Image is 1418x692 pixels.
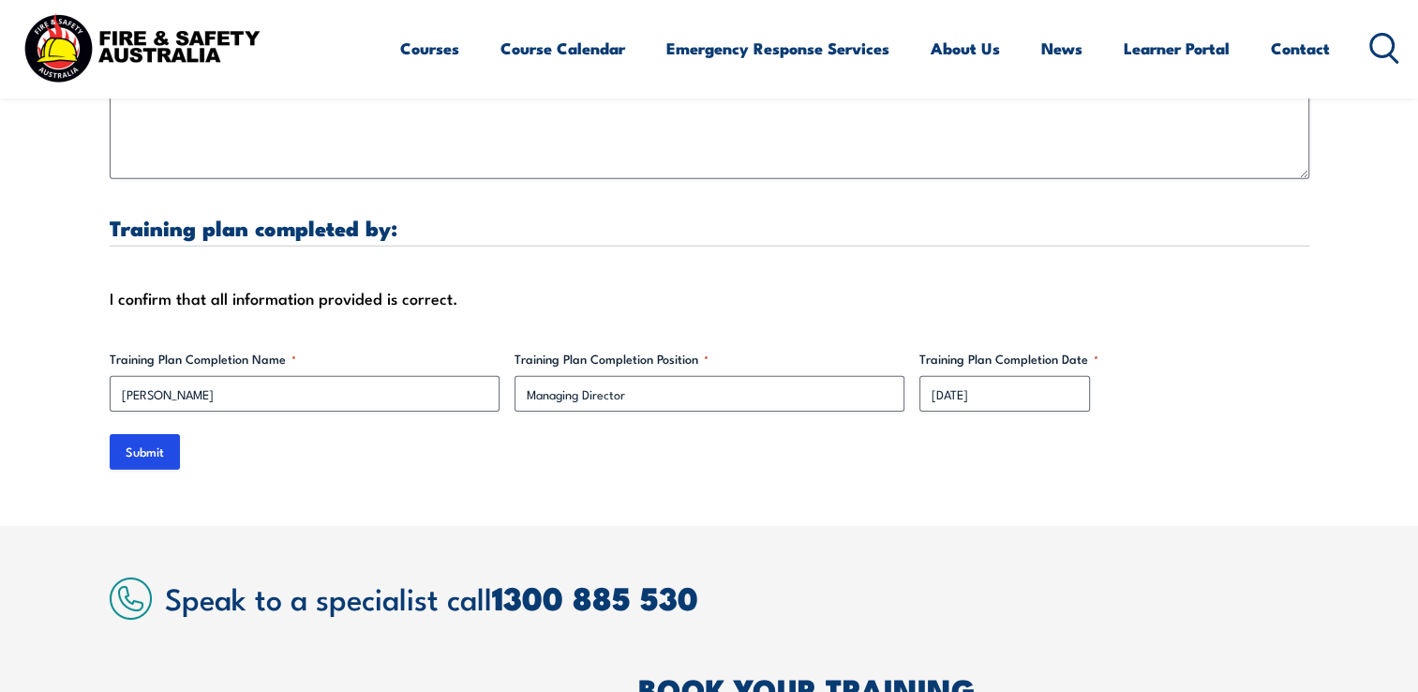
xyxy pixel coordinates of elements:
[110,434,180,470] input: Submit
[492,572,698,622] a: 1300 885 530
[919,376,1090,412] input: dd/mm/yyyy
[919,350,1309,369] label: Training Plan Completion Date
[1124,23,1230,73] a: Learner Portal
[500,23,625,73] a: Course Calendar
[666,23,889,73] a: Emergency Response Services
[931,23,1000,73] a: About Us
[1271,23,1330,73] a: Contact
[165,580,1309,614] h2: Speak to a specialist call
[400,23,459,73] a: Courses
[515,350,904,369] label: Training Plan Completion Position
[1041,23,1082,73] a: News
[110,217,1309,238] h3: Training plan completed by:
[110,350,500,369] label: Training Plan Completion Name
[110,284,1309,312] div: I confirm that all information provided is correct.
